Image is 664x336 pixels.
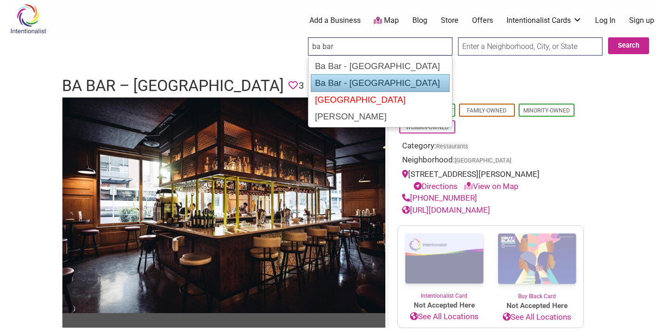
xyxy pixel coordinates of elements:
[491,311,583,323] a: See All Locations
[311,58,449,75] div: Ba Bar - [GEOGRAPHIC_DATA]
[491,226,583,292] img: Buy Black Card
[436,143,468,150] a: Restaurants
[398,311,491,323] a: See All Locations
[308,37,452,56] input: Search for a business, product, or service
[6,4,50,34] img: Intentionalist
[402,168,579,192] div: [STREET_ADDRESS][PERSON_NAME]
[472,15,493,26] a: Offers
[507,15,582,26] a: Intentionalist Cards
[523,107,570,114] a: Minority-Owned
[402,140,579,154] div: Category:
[406,124,449,131] a: Woman-Owned
[402,154,579,168] div: Neighborhood:
[629,15,654,26] a: Sign up
[441,15,459,26] a: Store
[608,37,649,54] button: Search
[455,158,511,164] span: [GEOGRAPHIC_DATA]
[491,301,583,311] span: Not Accepted Here
[398,226,491,300] a: Intentionalist Card
[398,300,491,311] span: Not Accepted Here
[311,74,450,92] div: Ba Bar - [GEOGRAPHIC_DATA]
[464,182,519,191] a: View on Map
[595,15,616,26] a: Log In
[374,15,399,26] a: Map
[398,226,491,292] img: Intentionalist Card
[311,108,449,125] div: [PERSON_NAME]
[467,107,507,114] a: Family-Owned
[309,15,361,26] a: Add a Business
[299,78,304,93] span: 3
[458,37,602,56] input: Enter a Neighborhood, City, or State
[402,205,490,215] a: [URL][DOMAIN_NAME]
[402,193,477,203] a: [PHONE_NUMBER]
[491,226,583,301] a: Buy Black Card
[412,15,427,26] a: Blog
[414,182,458,191] a: Directions
[311,91,449,108] div: [GEOGRAPHIC_DATA]
[62,75,284,97] h1: Ba Bar – [GEOGRAPHIC_DATA]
